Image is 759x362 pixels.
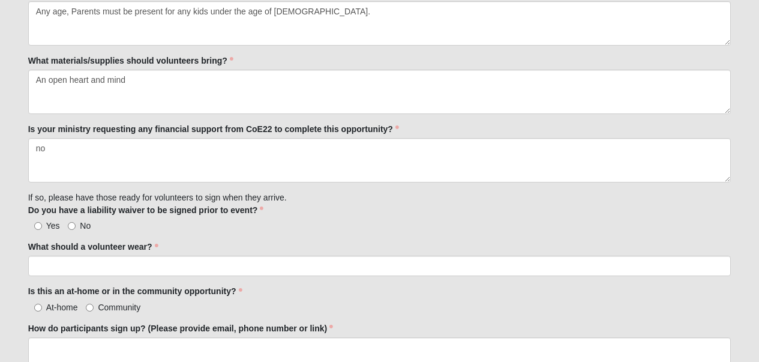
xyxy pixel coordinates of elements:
input: Yes [34,222,42,230]
label: Do you have a liability waiver to be signed prior to event? [28,204,264,216]
span: At-home [46,303,78,312]
span: No [80,221,91,231]
label: Is your ministry requesting any financial support from CoE22 to complete this opportunity? [28,123,399,135]
input: At-home [34,304,42,312]
input: No [68,222,76,230]
label: What materials/supplies should volunteers bring? [28,55,233,67]
span: Yes [46,221,60,231]
input: Community [86,304,94,312]
label: What should a volunteer wear? [28,241,158,253]
label: Is this an at-home or in the community opportunity? [28,285,242,297]
label: How do participants sign up? (Please provide email, phone number or link) [28,322,334,334]
span: Community [98,303,140,312]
